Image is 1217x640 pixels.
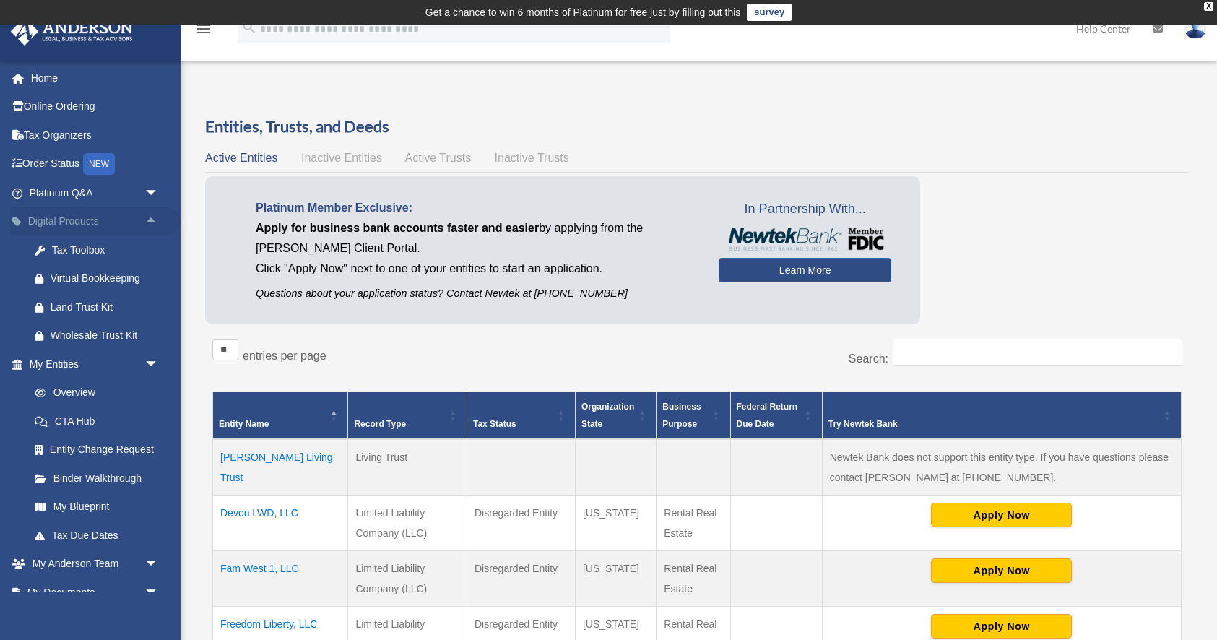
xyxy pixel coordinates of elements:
th: Business Purpose: Activate to sort [657,392,730,440]
th: Organization State: Activate to sort [575,392,656,440]
span: Tax Status [473,419,516,429]
span: Organization State [581,402,634,429]
p: Questions about your application status? Contact Newtek at [PHONE_NUMBER] [256,285,697,303]
span: arrow_drop_down [144,178,173,208]
th: Entity Name: Activate to invert sorting [213,392,348,440]
a: Online Ordering [10,92,181,121]
a: Land Trust Kit [20,293,181,321]
a: Tax Due Dates [20,521,173,550]
span: Entity Name [219,419,269,429]
a: Digital Productsarrow_drop_up [10,207,181,236]
i: search [241,20,257,35]
span: arrow_drop_down [144,578,173,607]
a: menu [195,25,212,38]
img: Anderson Advisors Platinum Portal [7,17,137,46]
td: Rental Real Estate [657,551,730,607]
span: arrow_drop_down [144,350,173,379]
span: Record Type [354,419,406,429]
a: My Anderson Teamarrow_drop_down [10,550,181,579]
div: Virtual Bookkeeping [51,269,163,287]
span: Business Purpose [662,402,701,429]
td: Disregarded Entity [467,496,575,551]
a: CTA Hub [20,407,173,436]
a: My Documentsarrow_drop_down [10,578,181,607]
a: Wholesale Trust Kit [20,321,181,350]
a: survey [747,4,792,21]
span: In Partnership With... [719,198,891,221]
p: Click "Apply Now" next to one of your entities to start an application. [256,259,697,279]
td: Devon LWD, LLC [213,496,348,551]
div: Try Newtek Bank [828,415,1159,433]
td: Rental Real Estate [657,496,730,551]
img: NewtekBankLogoSM.png [726,228,884,251]
button: Apply Now [931,503,1072,527]
td: [US_STATE] [575,496,656,551]
div: Get a chance to win 6 months of Platinum for free just by filling out this [425,4,741,21]
span: Inactive Entities [301,152,382,164]
a: Home [10,64,181,92]
label: Search: [849,353,888,365]
a: Platinum Q&Aarrow_drop_down [10,178,181,207]
button: Apply Now [931,614,1072,639]
th: Try Newtek Bank : Activate to sort [822,392,1181,440]
a: Order StatusNEW [10,150,181,179]
td: [US_STATE] [575,551,656,607]
a: Tax Organizers [10,121,181,150]
td: Fam West 1, LLC [213,551,348,607]
div: Wholesale Trust Kit [51,327,163,345]
td: Limited Liability Company (LLC) [348,496,467,551]
a: Binder Walkthrough [20,464,173,493]
a: Overview [20,379,166,407]
div: Tax Toolbox [51,241,163,259]
p: by applying from the [PERSON_NAME] Client Portal. [256,218,697,259]
span: arrow_drop_down [144,550,173,579]
button: Apply Now [931,558,1072,583]
a: Tax Toolbox [20,235,181,264]
span: Inactive Trusts [495,152,569,164]
td: Living Trust [348,439,467,496]
td: Newtek Bank does not support this entity type. If you have questions please contact [PERSON_NAME]... [822,439,1181,496]
div: Land Trust Kit [51,298,163,316]
label: entries per page [243,350,326,362]
span: Federal Return Due Date [737,402,798,429]
td: Limited Liability Company (LLC) [348,551,467,607]
div: NEW [83,153,115,175]
i: menu [195,20,212,38]
a: Learn More [719,258,891,282]
th: Record Type: Activate to sort [348,392,467,440]
p: Platinum Member Exclusive: [256,198,697,218]
a: My Entitiesarrow_drop_down [10,350,173,379]
a: Virtual Bookkeeping [20,264,181,293]
span: Apply for business bank accounts faster and easier [256,222,539,234]
td: [PERSON_NAME] Living Trust [213,439,348,496]
span: arrow_drop_up [144,207,173,237]
span: Active Entities [205,152,277,164]
h3: Entities, Trusts, and Deeds [205,116,1189,138]
td: Disregarded Entity [467,551,575,607]
a: My Blueprint [20,493,173,522]
th: Federal Return Due Date: Activate to sort [730,392,822,440]
img: User Pic [1184,18,1206,39]
th: Tax Status: Activate to sort [467,392,575,440]
a: Entity Change Request [20,436,173,464]
span: Active Trusts [405,152,472,164]
div: close [1204,2,1213,11]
